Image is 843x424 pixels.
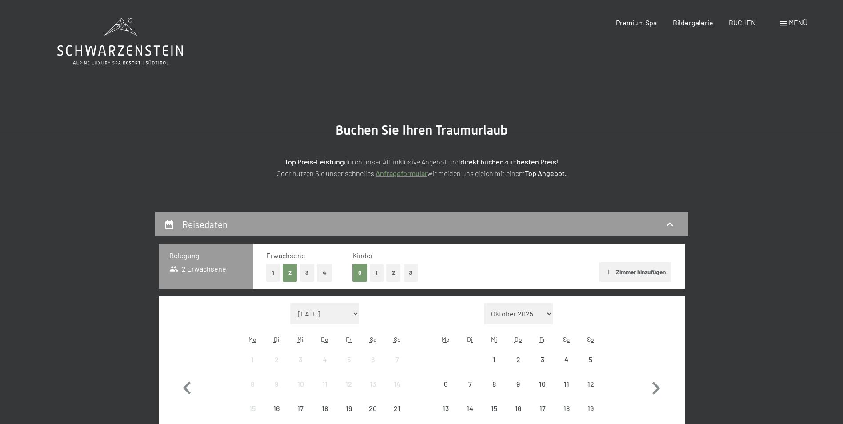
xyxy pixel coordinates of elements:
[313,396,337,420] div: Anreise nicht möglich
[555,372,579,396] div: Sat Oct 11 2025
[361,396,385,420] div: Sat Sep 20 2025
[337,396,361,420] div: Fri Sep 19 2025
[555,356,578,378] div: 4
[458,372,482,396] div: Anreise nicht möglich
[442,336,450,343] abbr: Montag
[264,372,288,396] div: Tue Sep 09 2025
[460,157,504,166] strong: direkt buchen
[370,336,376,343] abbr: Samstag
[579,396,603,420] div: Anreise nicht möglich
[579,348,603,372] div: Sun Oct 05 2025
[289,380,312,403] div: 10
[385,372,409,396] div: Sun Sep 14 2025
[385,396,409,420] div: Anreise nicht möglich
[361,348,385,372] div: Anreise nicht möglich
[482,348,506,372] div: Anreise nicht möglich
[482,348,506,372] div: Wed Oct 01 2025
[482,396,506,420] div: Anreise nicht möglich
[483,380,505,403] div: 8
[361,372,385,396] div: Anreise nicht möglich
[579,356,602,378] div: 5
[248,336,256,343] abbr: Montag
[265,356,288,378] div: 2
[169,251,243,260] h3: Belegung
[434,396,458,420] div: Mon Oct 13 2025
[300,264,315,282] button: 3
[313,396,337,420] div: Thu Sep 18 2025
[506,348,530,372] div: Thu Oct 02 2025
[579,396,603,420] div: Sun Oct 19 2025
[288,396,312,420] div: Anreise nicht möglich
[555,396,579,420] div: Anreise nicht möglich
[579,372,603,396] div: Sun Oct 12 2025
[361,348,385,372] div: Sat Sep 06 2025
[555,348,579,372] div: Sat Oct 04 2025
[317,264,332,282] button: 4
[616,18,657,27] a: Premium Spa
[266,264,280,282] button: 1
[517,157,556,166] strong: besten Preis
[352,251,373,260] span: Kinder
[361,396,385,420] div: Anreise nicht möglich
[506,372,530,396] div: Anreise nicht möglich
[313,372,337,396] div: Thu Sep 11 2025
[264,348,288,372] div: Tue Sep 02 2025
[337,372,361,396] div: Fri Sep 12 2025
[530,372,554,396] div: Anreise nicht möglich
[515,336,522,343] abbr: Donnerstag
[288,396,312,420] div: Wed Sep 17 2025
[789,18,807,27] span: Menü
[459,380,481,403] div: 7
[587,336,594,343] abbr: Sonntag
[386,356,408,378] div: 7
[394,336,401,343] abbr: Sonntag
[321,336,328,343] abbr: Donnerstag
[346,336,352,343] abbr: Freitag
[506,348,530,372] div: Anreise nicht möglich
[385,348,409,372] div: Sun Sep 07 2025
[458,396,482,420] div: Anreise nicht möglich
[506,396,530,420] div: Anreise nicht möglich
[530,396,554,420] div: Fri Oct 17 2025
[376,169,427,177] a: Anfrageformular
[264,348,288,372] div: Anreise nicht möglich
[434,372,458,396] div: Mon Oct 06 2025
[482,372,506,396] div: Wed Oct 08 2025
[599,262,671,282] button: Zimmer hinzufügen
[264,396,288,420] div: Anreise nicht möglich
[482,372,506,396] div: Anreise nicht möglich
[482,396,506,420] div: Wed Oct 15 2025
[240,348,264,372] div: Mon Sep 01 2025
[240,348,264,372] div: Anreise nicht möglich
[530,396,554,420] div: Anreise nicht möglich
[458,372,482,396] div: Tue Oct 07 2025
[507,380,529,403] div: 9
[729,18,756,27] span: BUCHEN
[284,157,344,166] strong: Top Preis-Leistung
[385,348,409,372] div: Anreise nicht möglich
[240,396,264,420] div: Anreise nicht möglich
[434,372,458,396] div: Anreise nicht möglich
[288,348,312,372] div: Wed Sep 03 2025
[288,348,312,372] div: Anreise nicht möglich
[169,264,227,274] span: 2 Erwachsene
[274,336,280,343] abbr: Dienstag
[314,380,336,403] div: 11
[530,348,554,372] div: Fri Oct 03 2025
[555,396,579,420] div: Sat Oct 18 2025
[337,396,361,420] div: Anreise nicht möglich
[240,396,264,420] div: Mon Sep 15 2025
[539,336,545,343] abbr: Freitag
[458,396,482,420] div: Tue Oct 14 2025
[404,264,418,282] button: 3
[288,372,312,396] div: Wed Sep 10 2025
[385,396,409,420] div: Sun Sep 21 2025
[579,348,603,372] div: Anreise nicht möglich
[506,372,530,396] div: Thu Oct 09 2025
[531,380,553,403] div: 10
[313,348,337,372] div: Thu Sep 04 2025
[313,372,337,396] div: Anreise nicht möglich
[297,336,304,343] abbr: Mittwoch
[386,380,408,403] div: 14
[241,356,264,378] div: 1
